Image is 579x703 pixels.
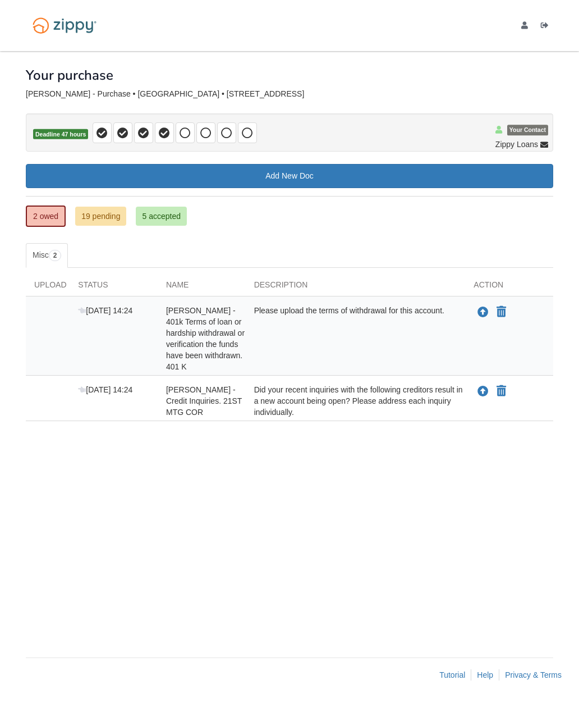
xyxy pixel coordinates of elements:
[26,279,70,296] div: Upload
[495,385,507,398] button: Declare Ethan Seip - Credit Inquiries. 21ST MTG COR not applicable
[33,129,88,140] span: Deadline 47 hours
[78,385,132,394] span: [DATE] 14:24
[75,207,126,226] a: 19 pending
[49,250,62,261] span: 2
[246,279,466,296] div: Description
[476,384,490,399] button: Upload Ethan Seip - Credit Inquiries. 21ST MTG COR
[495,139,538,150] span: Zippy Loans
[246,305,466,372] div: Please upload the terms of withdrawal for this account.
[26,89,553,99] div: [PERSON_NAME] - Purchase • [GEOGRAPHIC_DATA] • [STREET_ADDRESS]
[166,385,242,417] span: [PERSON_NAME] - Credit Inquiries. 21ST MTG COR
[26,12,103,39] img: Logo
[541,21,553,33] a: Log out
[476,305,490,319] button: Upload Ethan Seip - 401k Terms of loan or hardship withdrawal or verification the funds have been...
[505,670,562,679] a: Privacy & Terms
[465,279,553,296] div: Action
[439,670,465,679] a: Tutorial
[166,306,245,371] span: [PERSON_NAME] - 401k Terms of loan or hardship withdrawal or verification the funds have been wit...
[507,125,548,136] span: Your Contact
[26,68,113,83] h1: Your purchase
[70,279,158,296] div: Status
[158,279,246,296] div: Name
[26,206,66,227] a: 2 owed
[78,306,132,315] span: [DATE] 14:24
[477,670,493,679] a: Help
[495,305,507,319] button: Declare Ethan Seip - 401k Terms of loan or hardship withdrawal or verification the funds have bee...
[136,207,187,226] a: 5 accepted
[521,21,532,33] a: edit profile
[26,164,553,188] a: Add New Doc
[246,384,466,418] div: Did your recent inquiries with the following creditors result in a new account being open? Please...
[26,243,68,268] a: Misc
